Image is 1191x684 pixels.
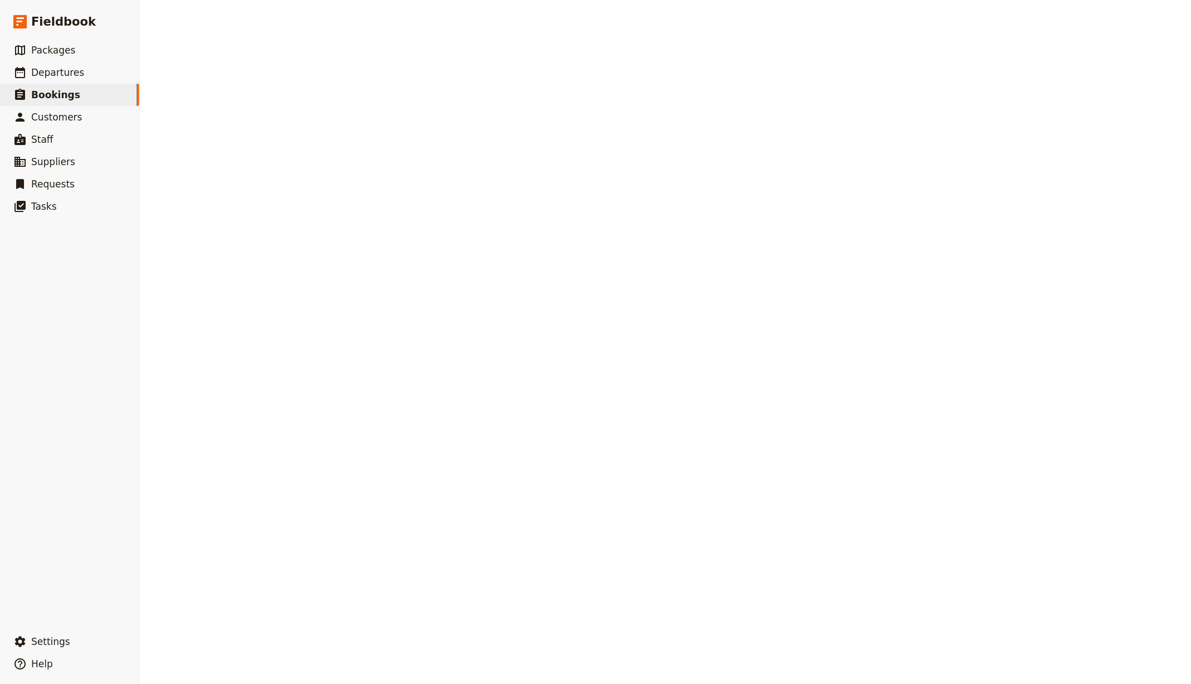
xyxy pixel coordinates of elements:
[31,45,75,56] span: Packages
[31,112,82,123] span: Customers
[31,179,75,190] span: Requests
[31,89,80,100] span: Bookings
[31,658,53,669] span: Help
[31,156,75,167] span: Suppliers
[31,636,70,647] span: Settings
[31,201,57,212] span: Tasks
[31,134,54,145] span: Staff
[31,13,96,30] span: Fieldbook
[31,67,84,78] span: Departures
